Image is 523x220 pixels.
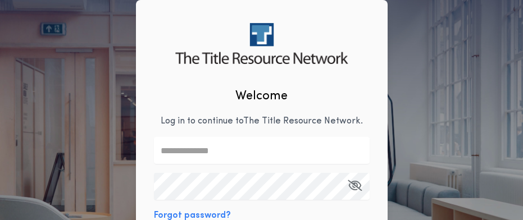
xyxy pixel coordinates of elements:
button: Open Keeper Popup [348,173,362,200]
h2: Welcome [235,87,288,106]
p: Log in to continue to The Title Resource Network . [161,114,363,128]
img: logo [175,23,348,64]
input: Open Keeper Popup [154,173,370,200]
